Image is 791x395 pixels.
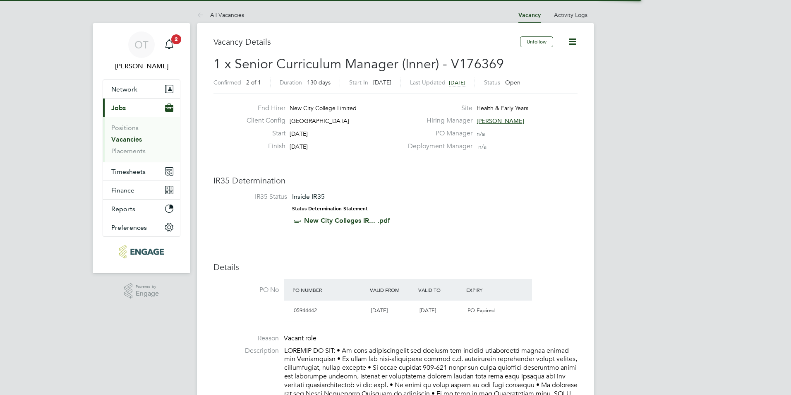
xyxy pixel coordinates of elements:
h3: Details [213,262,578,272]
a: All Vacancies [197,11,244,19]
label: Deployment Manager [403,142,472,151]
span: n/a [478,143,487,150]
label: Hiring Manager [403,116,472,125]
a: OT[PERSON_NAME] [103,31,180,71]
span: 2 [171,34,181,44]
span: Finance [111,186,134,194]
label: Start [240,129,285,138]
span: 2 of 1 [246,79,261,86]
div: PO Number [290,282,368,297]
nav: Main navigation [93,23,190,273]
label: Finish [240,142,285,151]
label: Confirmed [213,79,241,86]
strong: Status Determination Statement [292,206,368,212]
span: Powered by [136,283,159,290]
a: Vacancies [111,135,142,143]
button: Timesheets [103,162,180,181]
span: Inside IR35 [292,193,325,200]
span: Preferences [111,224,147,231]
button: Finance [103,181,180,199]
span: 05944442 [294,307,317,314]
span: [DATE] [373,79,391,86]
span: Health & Early Years [477,104,528,112]
span: New City College Limited [290,104,357,112]
div: Expiry [464,282,513,297]
button: Reports [103,200,180,218]
label: End Hirer [240,104,285,113]
span: 130 days [307,79,331,86]
div: Jobs [103,117,180,162]
span: Reports [111,205,135,213]
label: Client Config [240,116,285,125]
span: [DATE] [371,307,388,314]
span: [DATE] [290,130,308,137]
label: Last Updated [410,79,446,86]
span: Engage [136,290,159,297]
span: 1 x Senior Curriculum Manager (Inner) - V176369 [213,56,504,72]
a: Vacancy [518,12,541,19]
span: [DATE] [290,143,308,150]
span: PO Expired [467,307,495,314]
span: Open [505,79,520,86]
label: PO Manager [403,129,472,138]
a: Go to home page [103,245,180,258]
label: Description [213,347,279,355]
button: Unfollow [520,36,553,47]
button: Network [103,80,180,98]
span: Vacant role [284,334,316,342]
img: huntereducation-logo-retina.png [119,245,163,258]
h3: IR35 Determination [213,175,578,186]
span: n/a [477,130,485,137]
span: [GEOGRAPHIC_DATA] [290,117,349,125]
label: IR35 Status [222,193,287,201]
label: Status [484,79,500,86]
h3: Vacancy Details [213,36,520,47]
a: Placements [111,147,146,155]
a: Powered byEngage [124,283,159,299]
label: Start In [349,79,368,86]
span: Olivia Triassi [103,61,180,71]
button: Preferences [103,218,180,236]
a: 2 [161,31,177,58]
span: [PERSON_NAME] [477,117,524,125]
span: Jobs [111,104,126,112]
span: Network [111,85,137,93]
div: Valid From [368,282,416,297]
label: PO No [213,286,279,294]
button: Jobs [103,99,180,117]
label: Reason [213,334,279,343]
span: [DATE] [419,307,436,314]
div: Valid To [416,282,465,297]
label: Site [403,104,472,113]
span: OT [134,39,149,50]
a: Activity Logs [554,11,587,19]
span: Timesheets [111,168,146,176]
a: New City Colleges IR... .pdf [304,217,390,224]
span: [DATE] [449,79,465,86]
a: Positions [111,124,139,132]
label: Duration [280,79,302,86]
